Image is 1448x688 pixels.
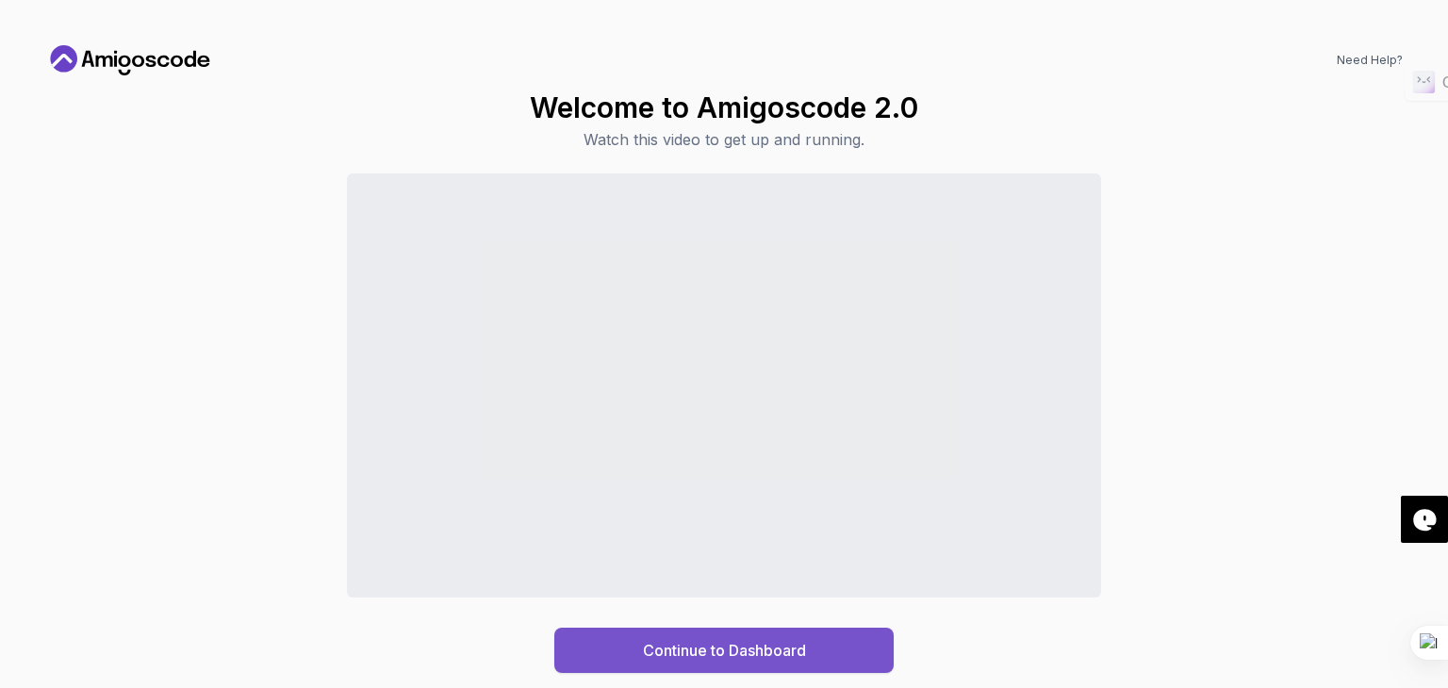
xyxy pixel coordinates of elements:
a: Need Help? [1337,53,1403,68]
p: Watch this video to get up and running. [530,128,918,151]
iframe: Sales Video [347,173,1101,598]
button: Continue to Dashboard [554,628,894,673]
div: Continue to Dashboard [643,639,806,662]
a: Home link [45,45,215,75]
h1: Welcome to Amigoscode 2.0 [530,90,918,124]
